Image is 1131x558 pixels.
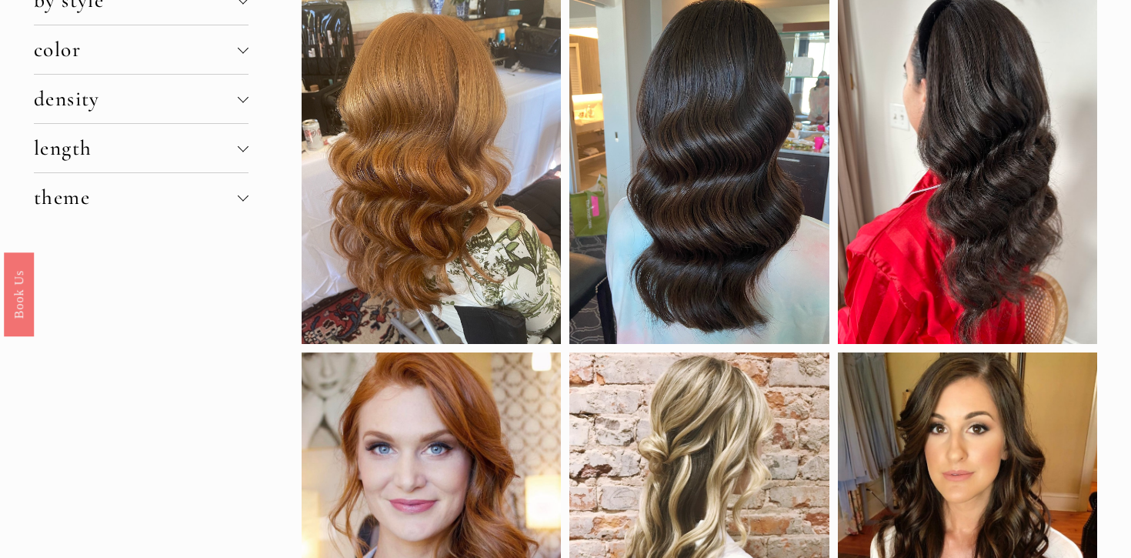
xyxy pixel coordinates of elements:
span: length [34,135,238,161]
span: theme [34,185,238,210]
button: color [34,25,249,74]
span: density [34,86,238,112]
button: length [34,124,249,172]
button: theme [34,173,249,222]
span: color [34,37,238,62]
button: density [34,75,249,123]
a: Book Us [4,252,34,336]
